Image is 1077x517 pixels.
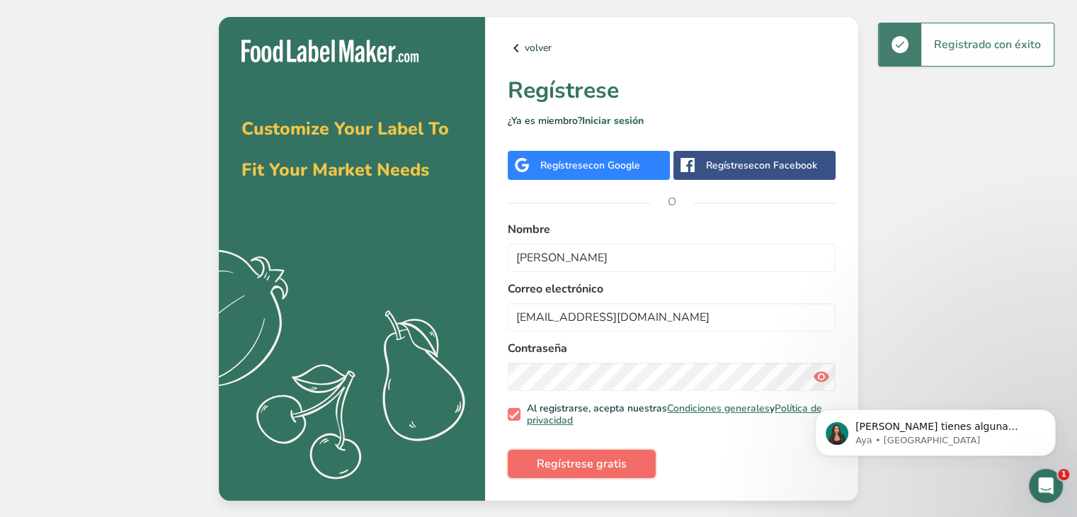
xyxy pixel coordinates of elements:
input: John Doe [508,244,836,272]
h1: Regístrese [508,74,836,108]
label: Correo electrónico [508,280,836,297]
span: 1 [1058,469,1069,480]
label: Nombre [508,221,836,238]
div: Regístrese [540,158,640,173]
input: email@example.com [508,303,836,331]
span: O [651,181,693,223]
span: Al registrarse, acepta nuestras y [520,402,831,427]
a: Iniciar sesión [582,114,644,127]
span: con Google [588,159,640,172]
iframe: Intercom notifications mensaje [794,380,1077,479]
label: Contraseña [508,340,836,357]
button: Regístrese gratis [508,450,656,478]
span: Customize Your Label To Fit Your Market Needs [241,117,449,182]
div: Regístrese [706,158,817,173]
iframe: Intercom live chat [1029,469,1063,503]
p: ¿Ya es miembro? [508,113,836,128]
div: Registrado con éxito [921,23,1054,66]
span: con Facebook [754,159,817,172]
span: Regístrese gratis [537,455,627,472]
a: volver [508,40,836,57]
img: Food Label Maker [241,40,418,63]
a: Política de privacidad [527,402,822,428]
a: Condiciones generales [667,402,770,415]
